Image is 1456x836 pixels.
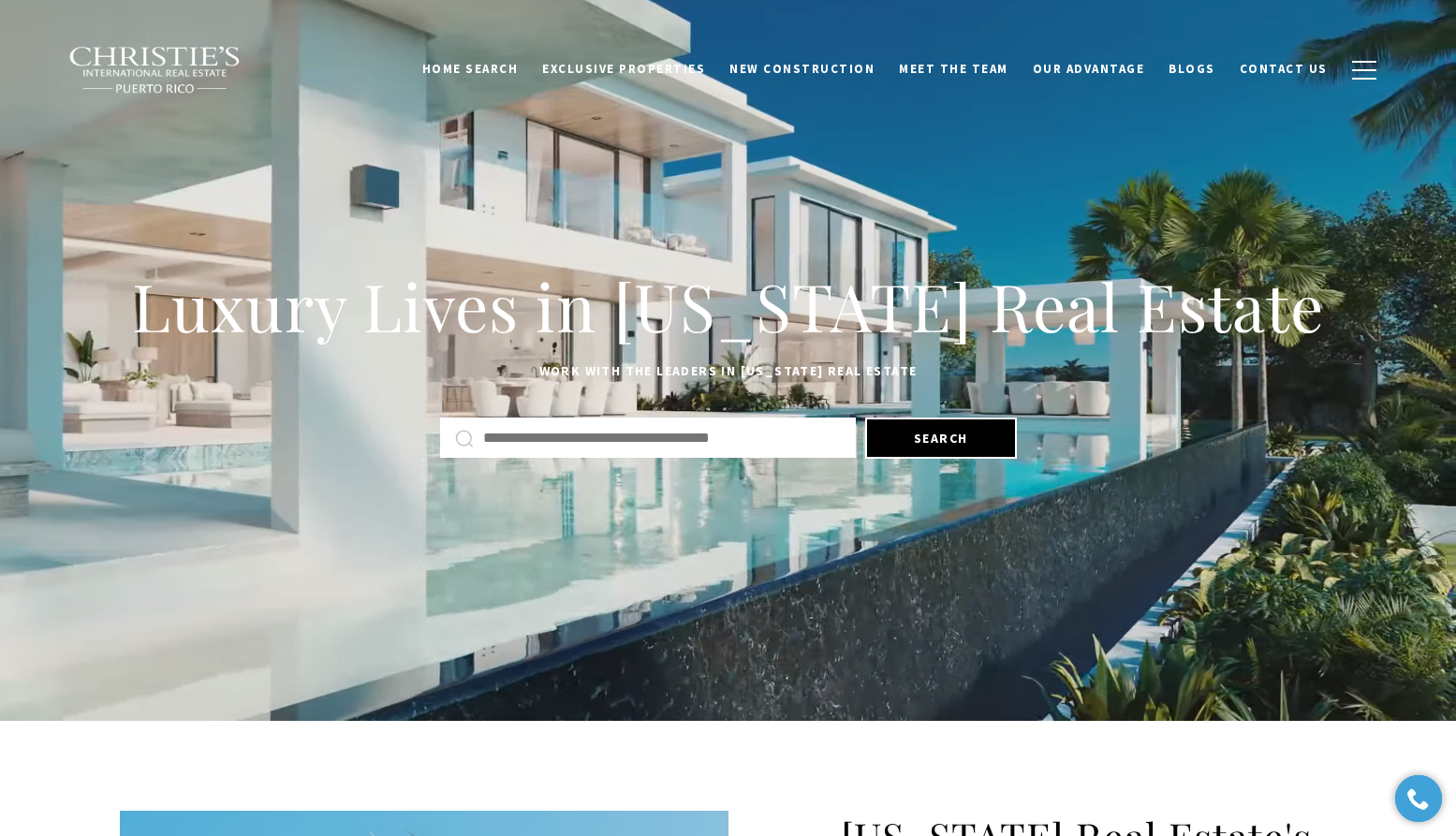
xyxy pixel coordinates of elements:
a: Exclusive Properties [530,51,717,87]
p: Work with the leaders in [US_STATE] Real Estate [120,360,1337,383]
img: Christie's International Real Estate black text logo [68,46,243,95]
a: Our Advantage [1021,51,1157,87]
span: New Construction [729,61,875,77]
a: Meet the Team [887,51,1021,87]
span: Exclusive Properties [542,61,705,77]
span: Contact Us [1240,61,1328,77]
a: Home Search [410,51,531,87]
button: Search [865,418,1017,459]
a: New Construction [717,51,887,87]
a: Blogs [1156,51,1228,87]
span: Our Advantage [1033,61,1145,77]
h1: Luxury Lives in [US_STATE] Real Estate [120,265,1337,347]
span: Blogs [1169,61,1215,77]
